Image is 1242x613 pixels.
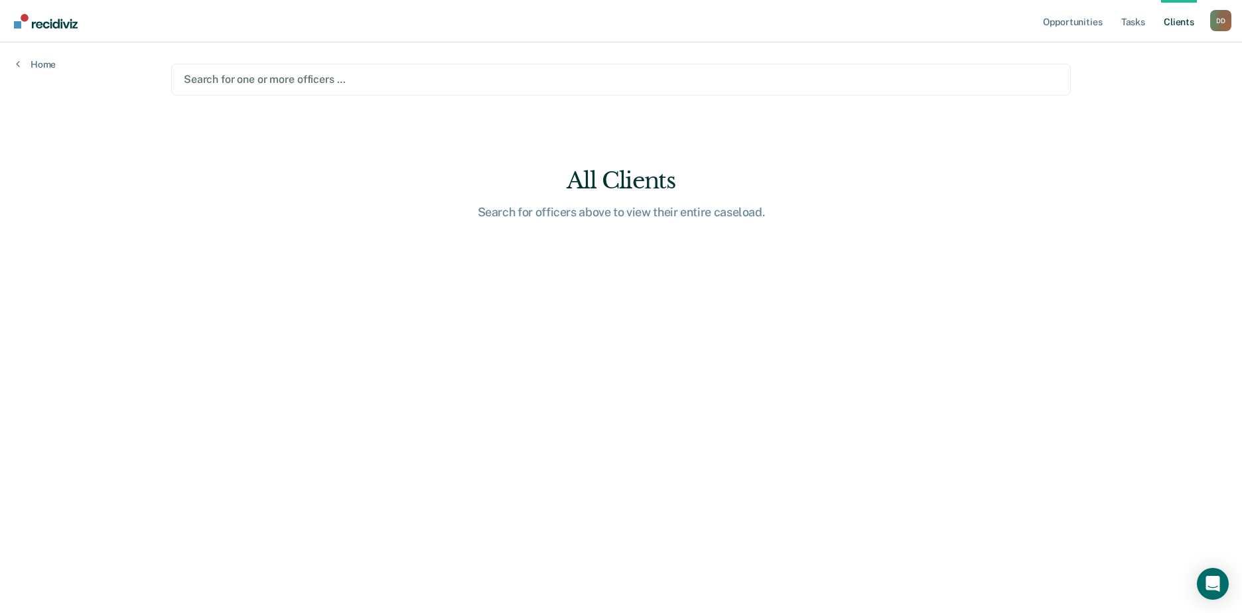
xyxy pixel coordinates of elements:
div: All Clients [409,167,833,194]
a: Home [16,58,56,70]
img: Recidiviz [14,14,78,29]
button: Profile dropdown button [1210,10,1231,31]
div: Open Intercom Messenger [1197,568,1229,600]
div: Search for officers above to view their entire caseload. [409,205,833,220]
div: D D [1210,10,1231,31]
